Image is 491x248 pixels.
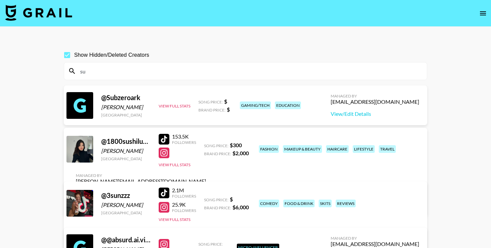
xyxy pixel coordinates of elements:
[101,210,151,215] div: [GEOGRAPHIC_DATA]
[101,191,151,200] div: @ 3sunzzz
[159,162,190,167] button: View Full Stats
[198,107,225,112] span: Brand Price:
[230,196,233,202] strong: $
[227,106,230,112] strong: $
[283,145,322,153] div: makeup & beauty
[159,217,190,222] button: View Full Stats
[101,93,151,102] div: @ Subzeroark
[198,99,223,104] span: Song Price:
[331,98,419,105] div: [EMAIL_ADDRESS][DOMAIN_NAME]
[224,98,227,104] strong: $
[476,7,490,20] button: open drawer
[283,200,315,207] div: food & drink
[379,145,396,153] div: travel
[331,93,419,98] div: Managed By
[101,148,151,154] div: [PERSON_NAME]
[76,173,206,178] div: Managed By
[101,137,151,146] div: @ 1800sushiluver
[232,150,249,156] strong: $ 2,000
[172,140,196,145] div: Followers
[232,204,249,210] strong: $ 6,000
[5,5,72,21] img: Grail Talent
[230,142,242,148] strong: $ 300
[172,187,196,194] div: 2.1M
[159,103,190,108] button: View Full Stats
[353,145,375,153] div: lifestyle
[326,145,349,153] div: haircare
[259,145,279,153] div: fashion
[331,110,419,117] a: View/Edit Details
[101,236,151,244] div: @ @absurd.ai.videos
[198,242,223,247] span: Song Price:
[240,101,271,109] div: gaming/tech
[172,208,196,213] div: Followers
[74,51,149,59] span: Show Hidden/Deleted Creators
[331,241,419,247] div: [EMAIL_ADDRESS][DOMAIN_NAME]
[101,202,151,208] div: [PERSON_NAME]
[101,104,151,110] div: [PERSON_NAME]
[76,66,423,76] input: Search by User Name
[275,101,301,109] div: education
[331,236,419,241] div: Managed By
[319,200,332,207] div: skits
[101,112,151,117] div: [GEOGRAPHIC_DATA]
[172,194,196,199] div: Followers
[204,205,231,210] span: Brand Price:
[172,201,196,208] div: 25.9K
[172,133,196,140] div: 153.5K
[204,143,228,148] span: Song Price:
[336,200,356,207] div: reviews
[101,156,151,161] div: [GEOGRAPHIC_DATA]
[204,197,228,202] span: Song Price:
[204,151,231,156] span: Brand Price:
[76,178,206,185] div: [PERSON_NAME][EMAIL_ADDRESS][DOMAIN_NAME]
[259,200,279,207] div: comedy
